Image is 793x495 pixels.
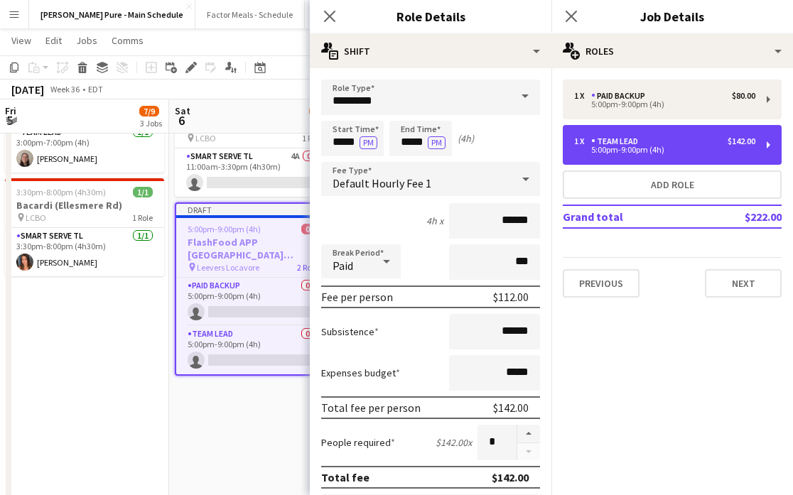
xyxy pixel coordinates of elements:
[11,82,44,97] div: [DATE]
[360,136,377,149] button: PM
[563,170,782,199] button: Add role
[517,425,540,443] button: Increase
[175,99,334,197] app-job-card: 11:00am-3:30pm (4h30m)0/1Bacardi (Yonge St) LCBO1 RoleSmart Serve TL4A0/111:00am-3:30pm (4h30m)
[492,470,529,484] div: $142.00
[698,205,782,228] td: $222.00
[321,325,379,338] label: Subsistence
[493,401,529,415] div: $142.00
[551,34,793,68] div: Roles
[574,146,755,153] div: 5:00pm-9:00pm (4h)
[11,34,31,47] span: View
[310,7,551,26] h3: Role Details
[309,106,329,116] span: 2/6
[106,31,149,50] a: Comms
[133,187,153,197] span: 1/1
[88,84,103,94] div: EDT
[297,262,321,273] span: 2 Roles
[5,104,16,117] span: Fri
[5,199,164,212] h3: Bacardi (Ellesmere Rd)
[173,112,190,129] span: 6
[321,470,369,484] div: Total fee
[29,1,195,28] button: [PERSON_NAME] Pure - Main Schedule
[591,136,644,146] div: Team Lead
[732,91,755,101] div: $80.00
[428,136,446,149] button: PM
[310,34,551,68] div: Shift
[197,262,259,273] span: Leevers Locavore
[16,187,106,197] span: 3:30pm-8:00pm (4h30m)
[574,101,755,108] div: 5:00pm-9:00pm (4h)
[574,136,591,146] div: 1 x
[574,91,591,101] div: 1 x
[188,224,261,234] span: 5:00pm-9:00pm (4h)
[705,269,782,298] button: Next
[175,104,190,117] span: Sat
[333,176,431,190] span: Default Hourly Fee 1
[493,290,529,304] div: $112.00
[139,106,159,116] span: 7/9
[321,436,395,449] label: People required
[563,269,640,298] button: Previous
[175,148,334,197] app-card-role: Smart Serve TL4A0/111:00am-3:30pm (4h30m)
[563,205,698,228] td: Grand total
[176,204,333,215] div: Draft
[728,136,755,146] div: $142.00
[301,224,321,234] span: 0/2
[5,228,164,276] app-card-role: Smart Serve TL1/13:30pm-8:00pm (4h30m)[PERSON_NAME]
[321,366,400,379] label: Expenses budget
[551,7,793,26] h3: Job Details
[176,326,333,374] app-card-role: Team Lead0/15:00pm-9:00pm (4h)
[176,236,333,261] h3: FlashFood APP [GEOGRAPHIC_DATA] [GEOGRAPHIC_DATA], [GEOGRAPHIC_DATA]
[47,84,82,94] span: Week 36
[436,436,472,449] div: $142.00 x
[40,31,68,50] a: Edit
[5,178,164,276] app-job-card: 3:30pm-8:00pm (4h30m)1/1Bacardi (Ellesmere Rd) LCBO1 RoleSmart Serve TL1/13:30pm-8:00pm (4h30m)[P...
[5,124,164,173] app-card-role: Team Lead1/13:00pm-7:00pm (4h)[PERSON_NAME]
[112,34,144,47] span: Comms
[333,259,353,273] span: Paid
[458,132,474,145] div: (4h)
[3,112,16,129] span: 5
[70,31,103,50] a: Jobs
[195,133,216,143] span: LCBO
[140,118,162,129] div: 3 Jobs
[321,401,421,415] div: Total fee per person
[132,212,153,223] span: 1 Role
[302,133,323,143] span: 1 Role
[6,31,37,50] a: View
[45,34,62,47] span: Edit
[26,212,46,223] span: LCBO
[175,202,334,376] app-job-card: Draft5:00pm-9:00pm (4h)0/2FlashFood APP [GEOGRAPHIC_DATA] [GEOGRAPHIC_DATA], [GEOGRAPHIC_DATA] Le...
[76,34,97,47] span: Jobs
[321,290,393,304] div: Fee per person
[195,1,305,28] button: Factor Meals - Schedule
[176,278,333,326] app-card-role: Paid Backup0/15:00pm-9:00pm (4h)
[426,214,443,227] div: 4h x
[591,91,651,101] div: Paid Backup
